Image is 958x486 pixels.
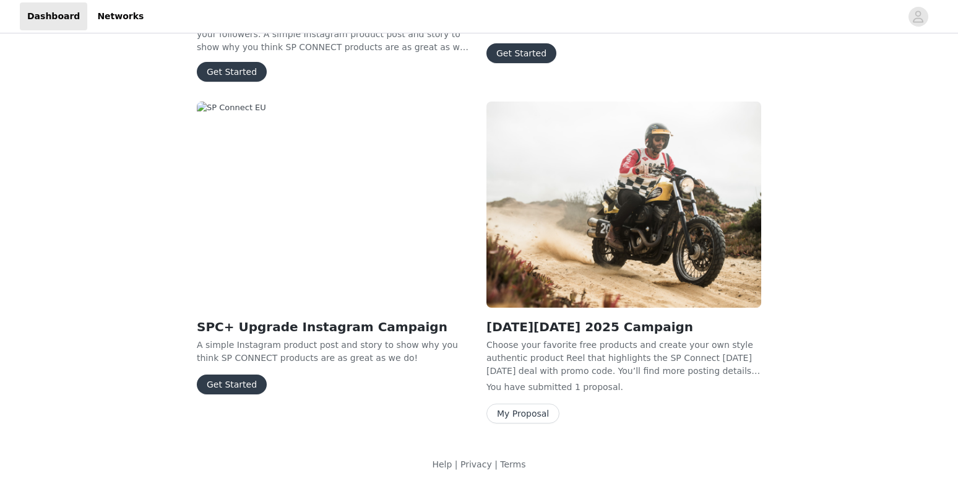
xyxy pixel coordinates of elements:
p: This is a post-campaign for you to introduce SP CONNECT to your followers. A simple Instagram pro... [197,15,472,52]
button: Get Started [197,375,267,394]
h2: [DATE][DATE] 2025 Campaign [486,318,761,336]
a: Dashboard [20,2,87,30]
a: Privacy [460,459,492,469]
img: SP Connect EU [486,102,761,308]
a: Networks [90,2,151,30]
p: Choose your favorite free products and create your own style authentic product Reel that highligh... [486,339,761,376]
span: | [494,459,498,469]
button: Get Started [486,43,556,63]
h2: SPC+ Upgrade Instagram Campaign [197,318,472,336]
button: Get Started [197,62,267,82]
button: My Proposal [486,404,559,423]
a: Help [432,459,452,469]
a: Terms [500,459,525,469]
p: A simple Instagram product post and story to show why you think SP CONNECT products are as great ... [197,339,472,365]
span: | [455,459,458,469]
div: avatar [912,7,924,27]
p: You have submitted 1 proposal . [486,381,761,394]
img: SP Connect EU [197,102,472,308]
